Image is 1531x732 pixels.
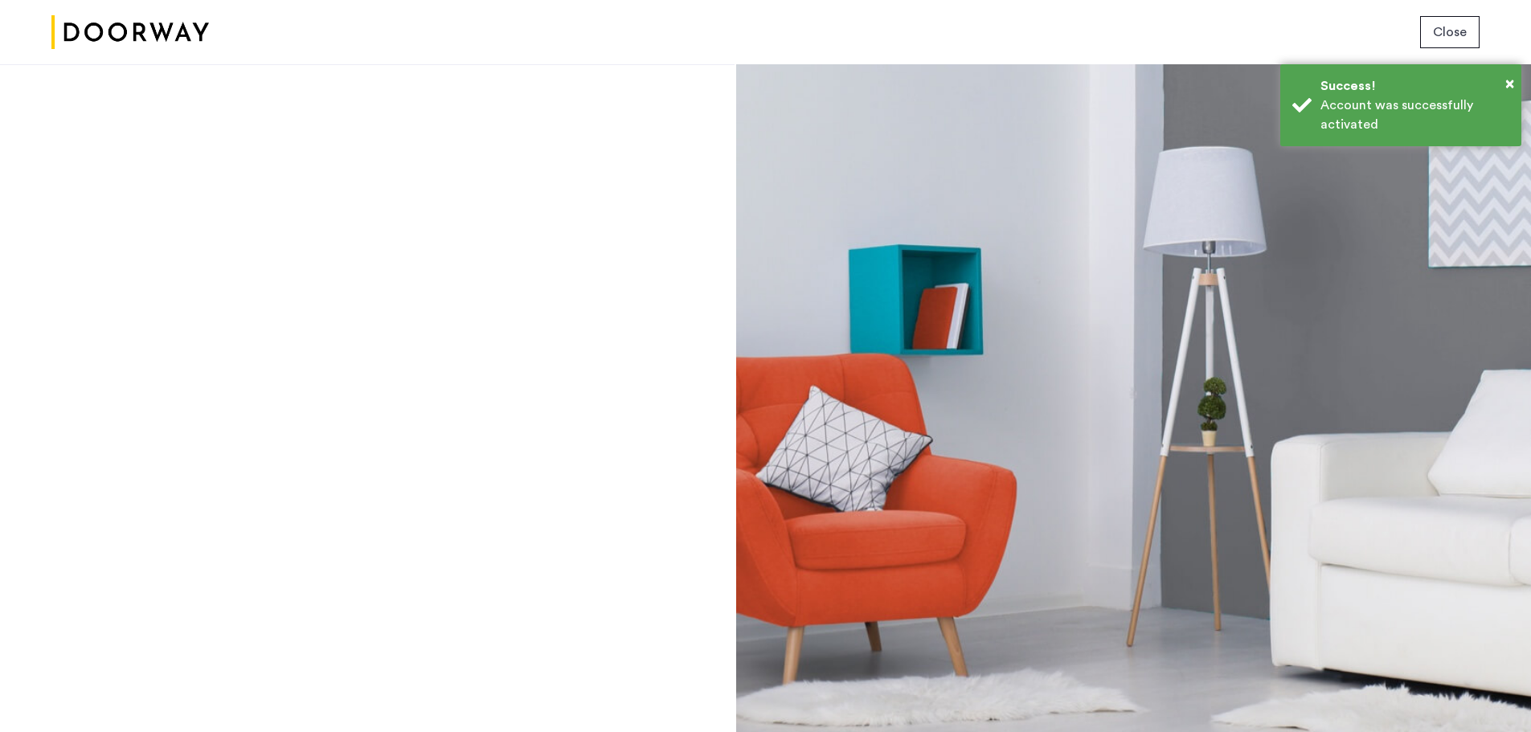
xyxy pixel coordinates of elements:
[1433,22,1467,42] span: Close
[1505,76,1514,92] span: ×
[1505,72,1514,96] button: Close
[1320,76,1509,96] div: Success!
[51,2,209,63] img: logo
[1320,96,1509,134] div: Account was successfully activated
[1420,16,1480,48] button: button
